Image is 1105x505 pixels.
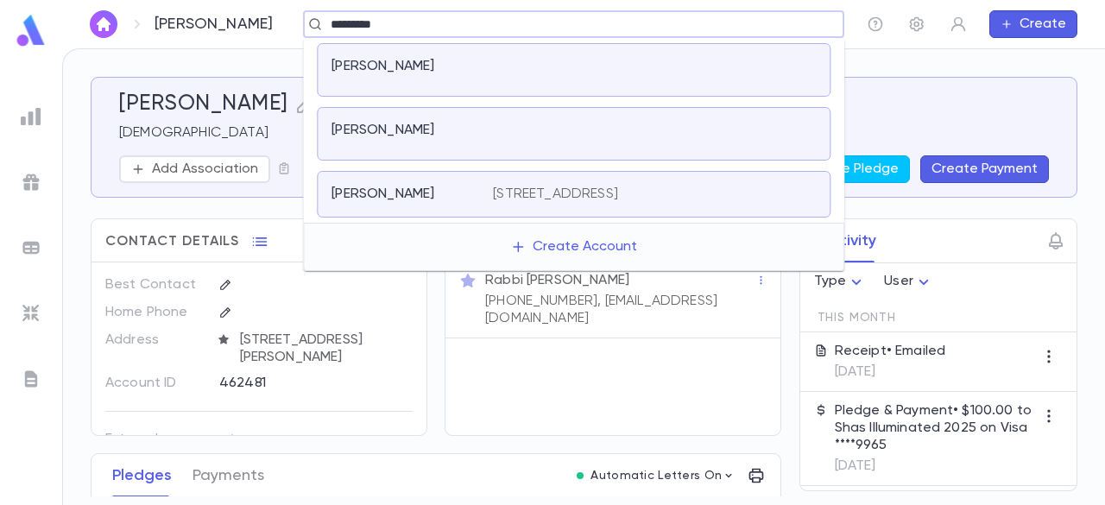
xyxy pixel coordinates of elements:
button: Pledges [112,454,172,497]
img: batches_grey.339ca447c9d9533ef1741baa751efc33.svg [21,237,41,258]
p: [PERSON_NAME] [331,186,434,203]
p: Rabbi [PERSON_NAME] [485,272,629,289]
p: Best Contact [105,271,205,299]
button: Automatic Letters On [570,464,742,488]
span: [STREET_ADDRESS][PERSON_NAME] [233,331,414,366]
p: Add Association [152,161,258,178]
img: campaigns_grey.99e729a5f7ee94e3726e6486bddda8f1.svg [21,172,41,193]
div: User [884,265,934,299]
button: Create Account [496,230,651,263]
p: [PERSON_NAME] [331,122,434,139]
span: This Month [818,311,896,325]
p: [PHONE_NUMBER], [EMAIL_ADDRESS][DOMAIN_NAME] [485,293,755,327]
p: [PERSON_NAME] [331,58,434,75]
p: Account ID [105,369,205,397]
p: Home Phone [105,299,205,326]
button: Payments [193,454,264,497]
img: reports_grey.c525e4749d1bce6a11f5fe2a8de1b229.svg [21,106,41,127]
p: [DATE] [835,458,1035,475]
button: Create Payment [920,155,1049,183]
p: [DEMOGRAPHIC_DATA] [119,124,1049,142]
span: User [884,275,913,288]
button: Add Association [119,155,270,183]
img: letters_grey.7941b92b52307dd3b8a917253454ce1c.svg [21,369,41,389]
img: logo [14,14,48,47]
button: Activity [821,219,876,262]
p: [DATE] [835,363,946,381]
p: External Account ID [105,426,205,465]
span: Contact Details [105,233,239,250]
span: Type [814,275,847,288]
p: Receipt • Emailed [835,343,946,360]
img: home_white.a664292cf8c1dea59945f0da9f25487c.svg [93,17,114,31]
div: Type [814,265,868,299]
div: 462481 [219,369,376,395]
button: Create [989,10,1077,38]
p: Pledge & Payment • $100.00 to Shas Illuminated 2025 on Visa ****9965 [835,402,1035,454]
p: [STREET_ADDRESS] [493,186,618,203]
img: imports_grey.530a8a0e642e233f2baf0ef88e8c9fcb.svg [21,303,41,324]
p: [PERSON_NAME] [155,15,273,34]
p: Address [105,326,205,354]
h5: [PERSON_NAME] [119,92,288,117]
p: Automatic Letters On [590,469,722,483]
button: Create Pledge [792,155,910,183]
